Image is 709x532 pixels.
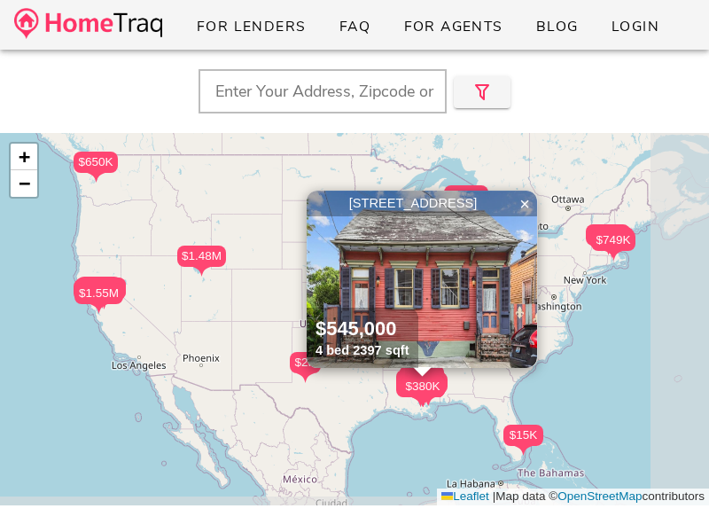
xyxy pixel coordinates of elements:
[77,277,121,308] div: $410K
[401,375,445,406] div: $545K
[503,425,543,446] div: $15K
[74,283,123,304] div: $1.55M
[388,11,517,43] a: For Agents
[414,370,445,391] div: $4K
[412,374,443,395] div: $6K
[591,230,635,251] div: $749K
[493,489,496,503] span: |
[316,317,409,342] div: $545,000
[596,11,674,43] a: Login
[74,279,123,301] div: $2.60M
[177,246,226,267] div: $1.48M
[535,17,579,36] span: Blog
[90,304,108,314] img: triPin.png
[591,230,635,261] div: $749K
[14,8,162,39] img: desktop-logo.34a1112.png
[11,144,37,170] a: Zoom in
[19,145,30,168] span: +
[82,278,126,309] div: $815K
[511,191,538,217] a: Close popup
[75,278,120,299] div: $500K
[290,352,321,373] div: $2K
[604,251,623,261] img: triPin.png
[87,173,105,183] img: triPin.png
[316,342,409,359] div: 4 bed 2397 sqft
[437,489,709,505] div: Map data © contributors
[396,370,445,401] div: $4.95M
[396,376,445,397] div: $1.20M
[519,194,530,214] span: ×
[412,374,443,405] div: $6K
[586,224,630,246] div: $640K
[400,370,444,401] div: $885K
[503,425,543,456] div: $15K
[177,246,226,277] div: $1.48M
[589,227,634,248] div: $495K
[414,370,445,401] div: $4K
[521,11,593,43] a: Blog
[401,376,445,407] div: $380K
[401,376,445,397] div: $380K
[182,11,321,43] a: For Lenders
[311,195,533,212] div: [STREET_ADDRESS]
[74,279,122,301] div: $2.44M
[77,277,121,298] div: $410K
[396,376,445,407] div: $1.20M
[444,185,488,216] div: $200K
[514,446,533,456] img: triPin.png
[324,11,386,43] a: FAQ
[403,372,448,403] div: $274K
[11,170,37,197] a: Zoom out
[19,172,30,194] span: −
[307,191,538,368] a: [STREET_ADDRESS] $545,000 4 bed 2397 sqft
[296,373,315,383] img: triPin.png
[75,278,120,309] div: $500K
[401,369,445,400] div: $275K
[414,397,432,407] img: triPin.png
[74,152,118,183] div: $650K
[74,279,123,310] div: $2.60M
[192,267,211,277] img: triPin.png
[74,279,122,310] div: $2.44M
[74,152,118,173] div: $650K
[199,69,447,113] input: Enter Your Address, Zipcode or City & State
[589,227,634,258] div: $495K
[441,489,489,503] a: Leaflet
[74,283,123,314] div: $1.55M
[339,17,371,36] span: FAQ
[290,352,321,383] div: $2K
[196,17,307,36] span: For Lenders
[75,278,120,309] div: $599K
[611,17,659,36] span: Login
[444,185,488,207] div: $200K
[82,278,126,300] div: $815K
[402,17,503,36] span: For Agents
[307,191,537,368] img: 1.jpg
[586,224,630,255] div: $640K
[557,489,642,503] a: OpenStreetMap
